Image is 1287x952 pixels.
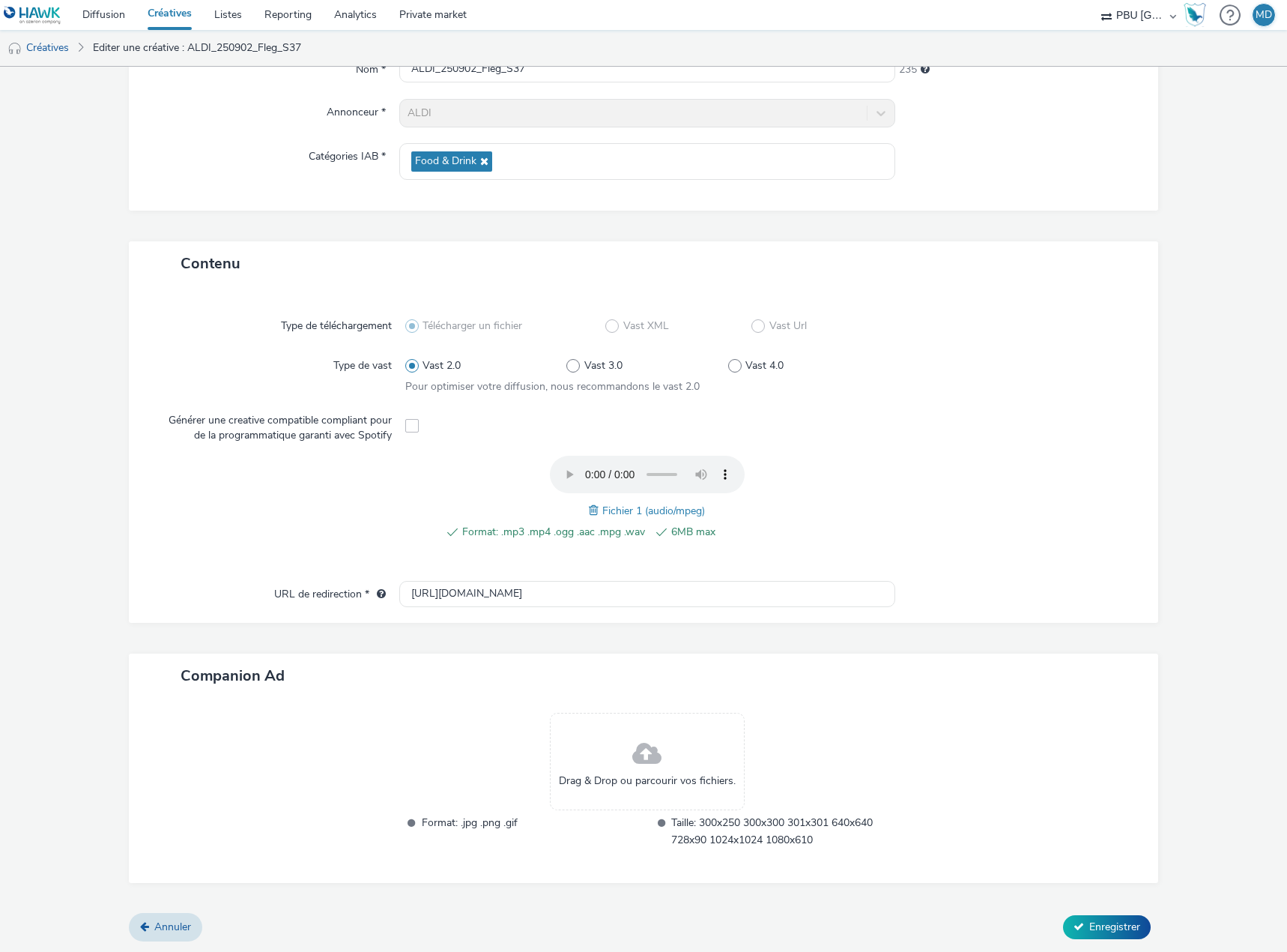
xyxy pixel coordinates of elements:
span: 235 [899,62,917,77]
a: Hawk Academy [1184,3,1212,27]
img: Hawk Academy [1184,3,1206,27]
div: 255 caractères maximum [921,62,930,77]
button: Enregistrer [1063,915,1151,939]
div: L'URL de redirection sera utilisée comme URL de validation avec certains SSP et ce sera l'URL de ... [369,587,386,602]
label: URL de redirection * [268,581,392,602]
input: url... [399,581,895,607]
a: Annuler [129,913,202,942]
span: Format: .jpg .png .gif [422,814,646,849]
label: Catégories IAB * [303,143,392,164]
span: Contenu [181,253,240,274]
label: Type de vast [327,352,398,373]
span: Drag & Drop ou parcourir vos fichiers. [559,774,736,789]
span: Vast 4.0 [745,358,784,373]
span: Vast 3.0 [584,358,623,373]
span: Vast 2.0 [423,358,461,373]
span: Taille: 300x250 300x300 301x301 640x640 728x90 1024x1024 1080x610 [671,814,895,849]
span: Enregistrer [1089,920,1140,934]
label: Annonceur * [321,99,392,120]
span: Vast XML [623,319,669,334]
span: Fichier 1 (audio/mpeg) [602,504,705,518]
span: 6MB max [671,523,854,541]
div: MD [1256,4,1272,26]
span: Food & Drink [415,155,476,168]
img: undefined Logo [4,6,61,25]
span: Format: .mp3 .mp4 .ogg .aac .mpg .wav [462,523,645,541]
input: Nom [399,56,895,82]
label: Générer une creative compatible compliant pour de la programmatique garanti avec Spotify [156,407,398,444]
label: Nom * [350,56,392,77]
label: Type de téléchargement [275,313,398,334]
span: Companion Ad [181,666,285,686]
span: Annuler [154,920,191,934]
span: Télécharger un fichier [423,319,522,334]
img: audio [7,41,22,56]
span: Pour optimiser votre diffusion, nous recommandons le vast 2.0 [405,379,700,394]
a: Editer une créative : ALDI_250902_Fleg_S37 [85,30,309,66]
span: Vast Url [769,319,807,334]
